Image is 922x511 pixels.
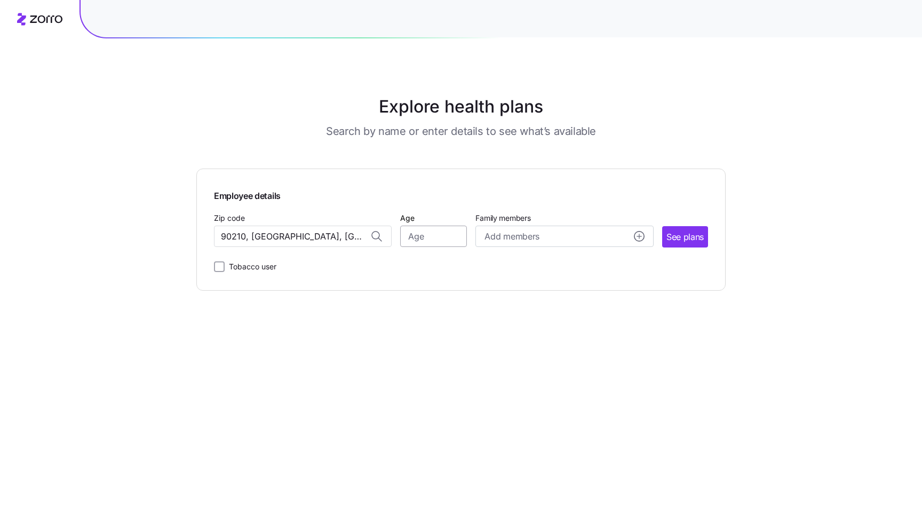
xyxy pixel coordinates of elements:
[223,94,700,119] h1: Explore health plans
[400,212,415,224] label: Age
[662,226,708,247] button: See plans
[326,124,596,139] h3: Search by name or enter details to see what’s available
[475,213,653,223] span: Family members
[400,226,467,247] input: Age
[484,230,539,243] span: Add members
[214,226,392,247] input: Zip code
[214,212,245,224] label: Zip code
[634,231,645,242] svg: add icon
[214,186,708,203] span: Employee details
[666,230,704,244] span: See plans
[475,226,653,247] button: Add membersadd icon
[225,260,276,273] label: Tobacco user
